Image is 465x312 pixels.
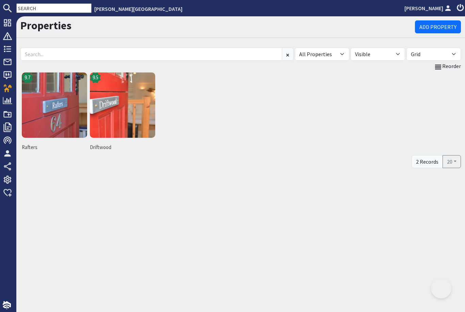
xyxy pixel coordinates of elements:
[415,20,461,33] a: Add Property
[20,19,71,32] a: Properties
[431,278,451,298] iframe: Toggle Customer Support
[22,72,87,138] img: Rafters's icon
[412,155,443,168] div: 2 Records
[25,74,30,82] span: 9.7
[404,4,453,12] a: [PERSON_NAME]
[93,74,98,82] span: 9.5
[434,62,461,71] a: Reorder
[16,3,92,13] input: SEARCH
[90,144,155,151] span: Driftwood
[443,155,461,168] button: 20
[20,71,89,154] a: Rafters's icon9.7Rafters
[90,72,155,138] img: Driftwood's icon
[3,301,11,309] img: staytech_i_w-64f4e8e9ee0a9c174fd5317b4b171b261742d2d393467e5bdba4413f4f884c10.svg
[89,71,157,154] a: Driftwood's icon9.5Driftwood
[94,5,182,12] a: [PERSON_NAME][GEOGRAPHIC_DATA]
[20,48,282,61] input: Search...
[22,144,87,151] span: Rafters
